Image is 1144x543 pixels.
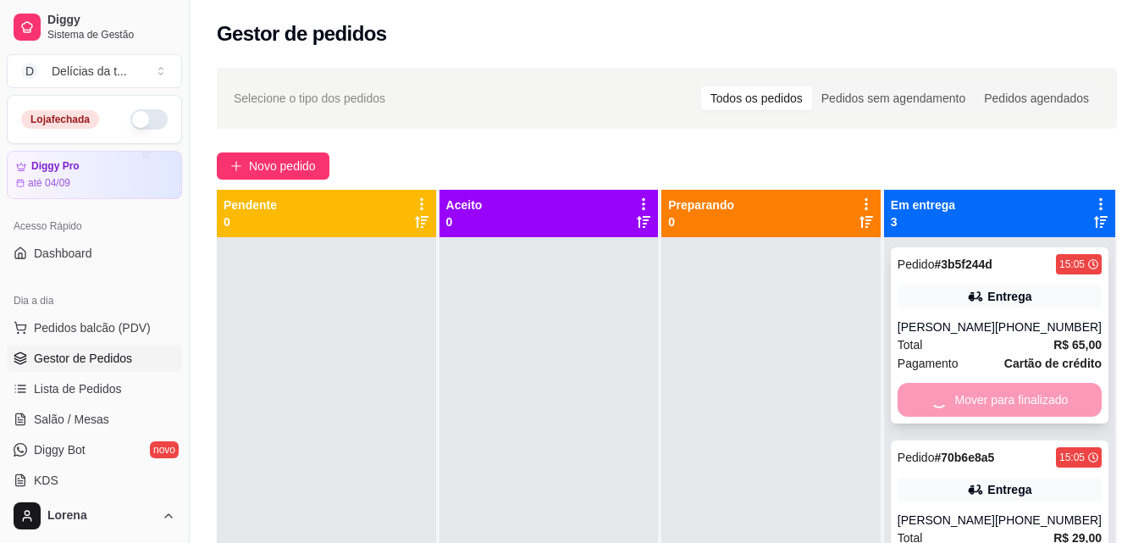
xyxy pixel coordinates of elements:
span: KDS [34,472,58,489]
span: Pedidos balcão (PDV) [34,319,151,336]
a: Salão / Mesas [7,406,182,433]
span: Pedido [898,258,935,271]
p: 0 [668,213,734,230]
span: Sistema de Gestão [47,28,175,42]
span: Gestor de Pedidos [34,350,132,367]
button: Alterar Status [130,109,168,130]
div: Entrega [987,288,1031,305]
a: DiggySistema de Gestão [7,7,182,47]
p: 0 [446,213,483,230]
button: Lorena [7,496,182,536]
p: 3 [891,213,955,230]
a: Lista de Pedidos [7,375,182,402]
span: Diggy Bot [34,441,86,458]
button: Novo pedido [217,152,329,180]
strong: Cartão de crédito [1004,357,1102,370]
span: Lista de Pedidos [34,380,122,397]
div: 15:05 [1059,451,1085,464]
span: Selecione o tipo dos pedidos [234,89,385,108]
p: Aceito [446,197,483,213]
article: até 04/09 [28,176,70,190]
a: KDS [7,467,182,494]
p: 0 [224,213,277,230]
div: [PERSON_NAME] [898,512,995,529]
a: Dashboard [7,240,182,267]
span: Total [898,335,923,354]
span: plus [230,160,242,172]
article: Diggy Pro [31,160,80,173]
h2: Gestor de pedidos [217,20,387,47]
span: Salão / Mesas [34,411,109,428]
div: Pedidos sem agendamento [812,86,975,110]
div: Pedidos agendados [975,86,1098,110]
strong: R$ 65,00 [1053,338,1102,352]
p: Em entrega [891,197,955,213]
button: Select a team [7,54,182,88]
p: Preparando [668,197,734,213]
span: D [21,63,38,80]
div: Loja fechada [21,110,99,129]
a: Diggy Proaté 04/09 [7,151,182,199]
span: Pedido [898,451,935,464]
div: Acesso Rápido [7,213,182,240]
div: Dia a dia [7,287,182,314]
strong: # 3b5f244d [934,258,992,271]
div: [PERSON_NAME] [898,319,995,335]
div: [PHONE_NUMBER] [995,319,1102,335]
span: Novo pedido [249,157,316,175]
span: Diggy [47,13,175,28]
button: Pedidos balcão (PDV) [7,314,182,341]
div: [PHONE_NUMBER] [995,512,1102,529]
p: Pendente [224,197,277,213]
a: Gestor de Pedidos [7,345,182,372]
div: Delícias da t ... [52,63,127,80]
div: Todos os pedidos [701,86,812,110]
span: Pagamento [898,354,959,373]
div: 15:05 [1059,258,1085,271]
a: Diggy Botnovo [7,436,182,463]
strong: # 70b6e8a5 [934,451,994,464]
div: Entrega [987,481,1031,498]
span: Lorena [47,508,155,524]
span: Dashboard [34,245,92,262]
